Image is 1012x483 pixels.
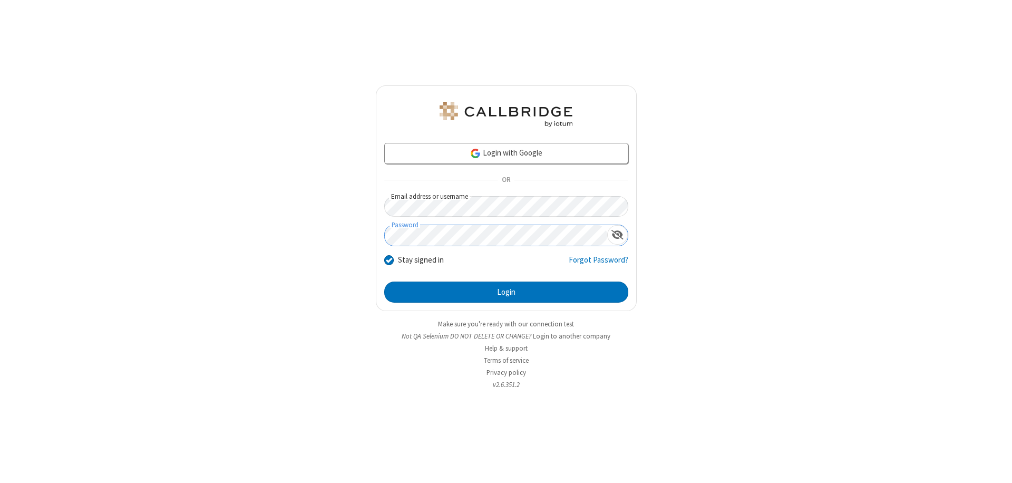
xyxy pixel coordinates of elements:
input: Password [385,225,607,246]
img: QA Selenium DO NOT DELETE OR CHANGE [437,102,575,127]
a: Login with Google [384,143,628,164]
label: Stay signed in [398,254,444,266]
a: Terms of service [484,356,529,365]
a: Privacy policy [486,368,526,377]
button: Login to another company [533,331,610,341]
a: Forgot Password? [569,254,628,274]
div: Show password [607,225,628,245]
a: Help & support [485,344,528,353]
a: Make sure you're ready with our connection test [438,320,574,329]
input: Email address or username [384,196,628,217]
li: v2.6.351.2 [376,380,637,390]
img: google-icon.png [470,148,481,159]
span: OR [498,173,514,188]
li: Not QA Selenium DO NOT DELETE OR CHANGE? [376,331,637,341]
button: Login [384,282,628,303]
